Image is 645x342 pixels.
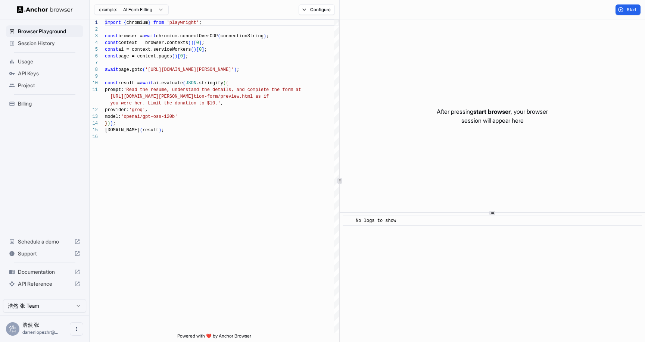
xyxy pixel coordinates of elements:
span: ] [202,47,204,52]
span: ) [107,121,110,126]
span: ( [188,40,191,46]
span: ) [191,40,193,46]
span: connectionString [221,34,264,39]
span: API Keys [18,70,80,77]
div: 10 [90,80,98,87]
span: ; [204,47,207,52]
span: ) [194,47,196,52]
div: 8 [90,66,98,73]
div: 16 [90,134,98,140]
span: you were her. Limit the donation to $10.' [110,101,220,106]
span: 浩然 张 [22,321,39,328]
span: ( [140,128,143,133]
span: Session History [18,40,80,47]
span: ​ [346,217,350,225]
span: Browser Playground [18,28,80,35]
span: 'openai/gpt-oss-120b' [121,114,177,119]
span: Project [18,82,80,89]
span: lete the form at [258,87,301,92]
span: Powered with ❤️ by Anchor Browser [177,333,251,342]
span: , [145,107,148,113]
span: { [226,81,228,86]
div: 13 [90,113,98,120]
span: context = browser.contexts [118,40,188,46]
span: Support [18,250,71,257]
div: API Reference [6,278,83,290]
span: const [105,47,118,52]
div: Browser Playground [6,25,83,37]
span: 'playwright' [167,20,199,25]
div: Usage [6,56,83,68]
span: ) [159,128,161,133]
span: page.goto [118,67,143,72]
span: example: [99,7,117,13]
span: ; [266,34,269,39]
span: ] [183,54,186,59]
span: darrenlopezhr@gmail.com [22,329,58,335]
span: [ [194,40,196,46]
div: Documentation [6,266,83,278]
div: Support [6,248,83,260]
span: prompt: [105,87,124,92]
span: JSON [186,81,196,86]
button: Configure [299,4,335,15]
div: Session History [6,37,83,49]
span: { [124,20,126,25]
div: 3 [90,33,98,40]
div: 6 [90,53,98,60]
span: ; [161,128,164,133]
span: ] [199,40,202,46]
div: 7 [90,60,98,66]
span: from [153,20,164,25]
span: [ [196,47,199,52]
div: Schedule a demo [6,236,83,248]
div: 14 [90,120,98,127]
span: ( [143,67,145,72]
span: Usage [18,58,80,65]
span: ai = context.serviceWorkers [118,47,191,52]
div: 1 [90,19,98,26]
div: 浩 [6,322,19,336]
div: 12 [90,107,98,113]
span: const [105,81,118,86]
span: ( [183,81,186,86]
span: result = [118,81,140,86]
span: const [105,40,118,46]
span: } [148,20,150,25]
div: 5 [90,46,98,53]
span: .stringify [196,81,223,86]
span: 'Read the resume, understand the details, and comp [124,87,258,92]
span: Documentation [18,268,71,276]
span: 'groq' [129,107,145,113]
span: model: [105,114,121,119]
span: [ [177,54,180,59]
div: 4 [90,40,98,46]
button: Start [616,4,641,15]
span: Billing [18,100,80,107]
button: Open menu [70,322,83,336]
span: ( [172,54,175,59]
span: ) [110,121,113,126]
span: , [221,101,223,106]
span: '[URL][DOMAIN_NAME][PERSON_NAME]' [145,67,234,72]
span: chromium [127,20,148,25]
span: [DOMAIN_NAME] [105,128,140,133]
span: ; [199,20,202,25]
div: 9 [90,73,98,80]
div: 15 [90,127,98,134]
span: const [105,54,118,59]
span: Schedule a demo [18,238,71,245]
span: 0 [196,40,199,46]
span: 0 [199,47,202,52]
span: ; [186,54,188,59]
div: API Keys [6,68,83,79]
span: await [140,81,153,86]
span: API Reference [18,280,71,288]
span: tion-form/preview.html as if [194,94,269,99]
span: result [143,128,159,133]
span: ) [234,67,237,72]
div: Project [6,79,83,91]
span: ( [218,34,220,39]
span: ( [191,47,193,52]
span: await [105,67,118,72]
